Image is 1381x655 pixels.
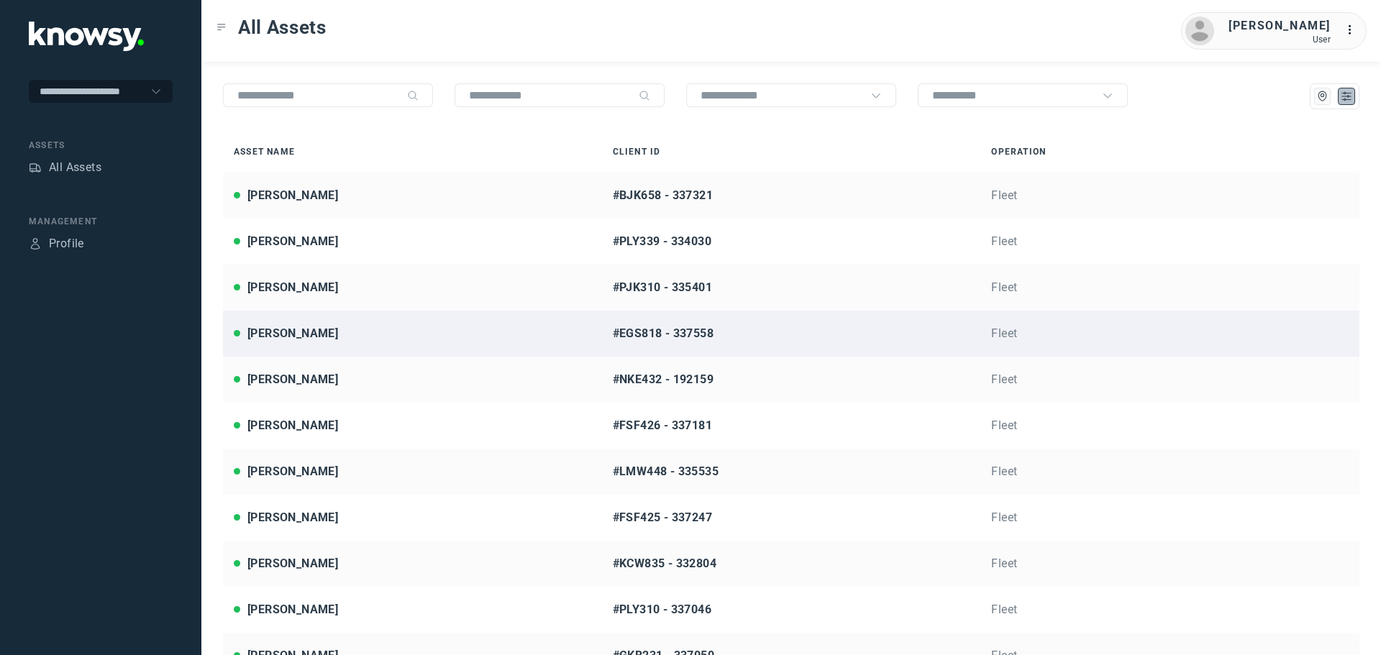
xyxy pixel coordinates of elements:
[223,403,1359,449] a: [PERSON_NAME]#FSF426 - 337181Fleet
[1345,22,1362,41] div: :
[247,463,338,480] div: [PERSON_NAME]
[991,417,1349,434] div: Fleet
[613,601,970,618] div: #PLY310 - 337046
[613,145,970,158] div: Client ID
[247,325,338,342] div: [PERSON_NAME]
[223,541,1359,587] a: [PERSON_NAME]#KCW835 - 332804Fleet
[613,279,970,296] div: #PJK310 - 335401
[247,233,338,250] div: [PERSON_NAME]
[49,159,101,176] div: All Assets
[223,173,1359,219] a: [PERSON_NAME]#BJK658 - 337321Fleet
[1346,24,1360,35] tspan: ...
[991,145,1349,158] div: Operation
[29,237,42,250] div: Profile
[247,555,338,572] div: [PERSON_NAME]
[639,90,650,101] div: Search
[247,509,338,526] div: [PERSON_NAME]
[223,449,1359,495] a: [PERSON_NAME]#LMW448 - 335535Fleet
[247,371,338,388] div: [PERSON_NAME]
[991,555,1349,572] div: Fleet
[247,279,338,296] div: [PERSON_NAME]
[247,417,338,434] div: [PERSON_NAME]
[407,90,419,101] div: Search
[991,371,1349,388] div: Fleet
[223,357,1359,403] a: [PERSON_NAME]#NKE432 - 192159Fleet
[217,22,227,32] div: Toggle Menu
[29,161,42,174] div: Assets
[991,233,1349,250] div: Fleet
[223,587,1359,633] a: [PERSON_NAME]#PLY310 - 337046Fleet
[991,601,1349,618] div: Fleet
[223,495,1359,541] a: [PERSON_NAME]#FSF425 - 337247Fleet
[613,417,970,434] div: #FSF426 - 337181
[223,265,1359,311] a: [PERSON_NAME]#PJK310 - 335401Fleet
[613,509,970,526] div: #FSF425 - 337247
[1229,17,1331,35] div: [PERSON_NAME]
[613,463,970,480] div: #LMW448 - 335535
[247,601,338,618] div: [PERSON_NAME]
[991,279,1349,296] div: Fleet
[247,187,338,204] div: [PERSON_NAME]
[991,463,1349,480] div: Fleet
[1345,22,1362,39] div: :
[991,187,1349,204] div: Fleet
[1316,90,1329,103] div: Map
[49,235,84,252] div: Profile
[234,145,591,158] div: Asset Name
[1340,90,1353,103] div: List
[29,22,144,51] img: Application Logo
[613,233,970,250] div: #PLY339 - 334030
[29,215,173,228] div: Management
[29,159,101,176] a: AssetsAll Assets
[1185,17,1214,45] img: avatar.png
[613,371,970,388] div: #NKE432 - 192159
[613,555,970,572] div: #KCW835 - 332804
[991,509,1349,526] div: Fleet
[991,325,1349,342] div: Fleet
[29,235,84,252] a: ProfileProfile
[223,311,1359,357] a: [PERSON_NAME]#EGS818 - 337558Fleet
[1229,35,1331,45] div: User
[613,325,970,342] div: #EGS818 - 337558
[238,14,327,40] span: All Assets
[613,187,970,204] div: #BJK658 - 337321
[29,139,173,152] div: Assets
[223,219,1359,265] a: [PERSON_NAME]#PLY339 - 334030Fleet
